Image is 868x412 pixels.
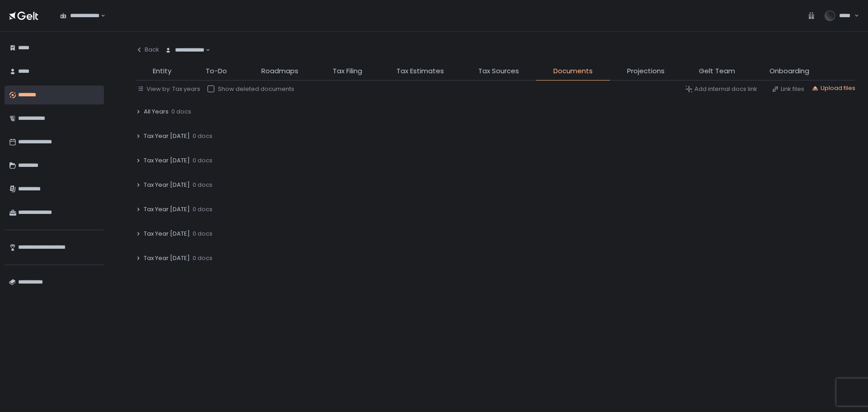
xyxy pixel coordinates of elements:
[193,230,212,238] span: 0 docs
[193,254,212,262] span: 0 docs
[478,66,519,76] span: Tax Sources
[193,156,212,165] span: 0 docs
[144,132,190,140] span: Tax Year [DATE]
[144,108,169,116] span: All Years
[153,66,171,76] span: Entity
[144,205,190,213] span: Tax Year [DATE]
[627,66,665,76] span: Projections
[144,254,190,262] span: Tax Year [DATE]
[699,66,735,76] span: Gelt Team
[811,84,855,92] button: Upload files
[396,66,444,76] span: Tax Estimates
[54,6,105,25] div: Search for option
[333,66,362,76] span: Tax Filing
[137,85,200,93] button: View by: Tax years
[136,41,159,59] button: Back
[136,46,159,54] div: Back
[685,85,757,93] button: Add internal docs link
[206,66,227,76] span: To-Do
[159,41,210,60] div: Search for option
[772,85,804,93] button: Link files
[769,66,809,76] span: Onboarding
[144,230,190,238] span: Tax Year [DATE]
[144,181,190,189] span: Tax Year [DATE]
[144,156,190,165] span: Tax Year [DATE]
[193,132,212,140] span: 0 docs
[193,181,212,189] span: 0 docs
[204,46,205,55] input: Search for option
[99,11,100,20] input: Search for option
[553,66,593,76] span: Documents
[171,108,191,116] span: 0 docs
[261,66,298,76] span: Roadmaps
[193,205,212,213] span: 0 docs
